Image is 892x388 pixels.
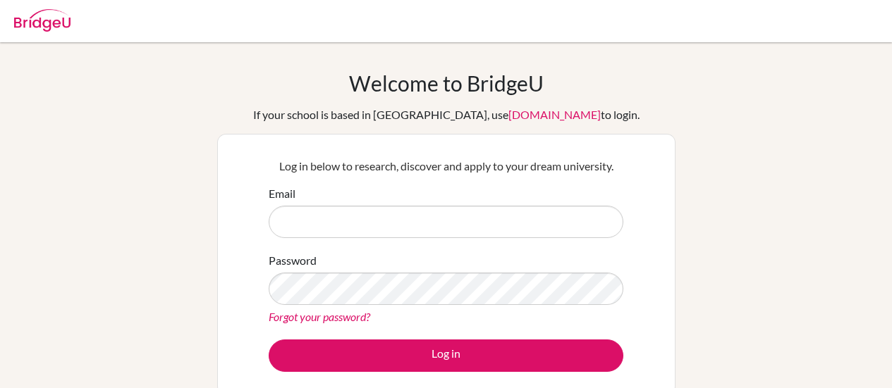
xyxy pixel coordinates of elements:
[508,108,601,121] a: [DOMAIN_NAME]
[269,339,623,372] button: Log in
[269,185,295,202] label: Email
[349,70,544,96] h1: Welcome to BridgeU
[269,252,317,269] label: Password
[14,9,71,32] img: Bridge-U
[253,106,640,123] div: If your school is based in [GEOGRAPHIC_DATA], use to login.
[269,158,623,175] p: Log in below to research, discover and apply to your dream university.
[269,310,370,323] a: Forgot your password?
